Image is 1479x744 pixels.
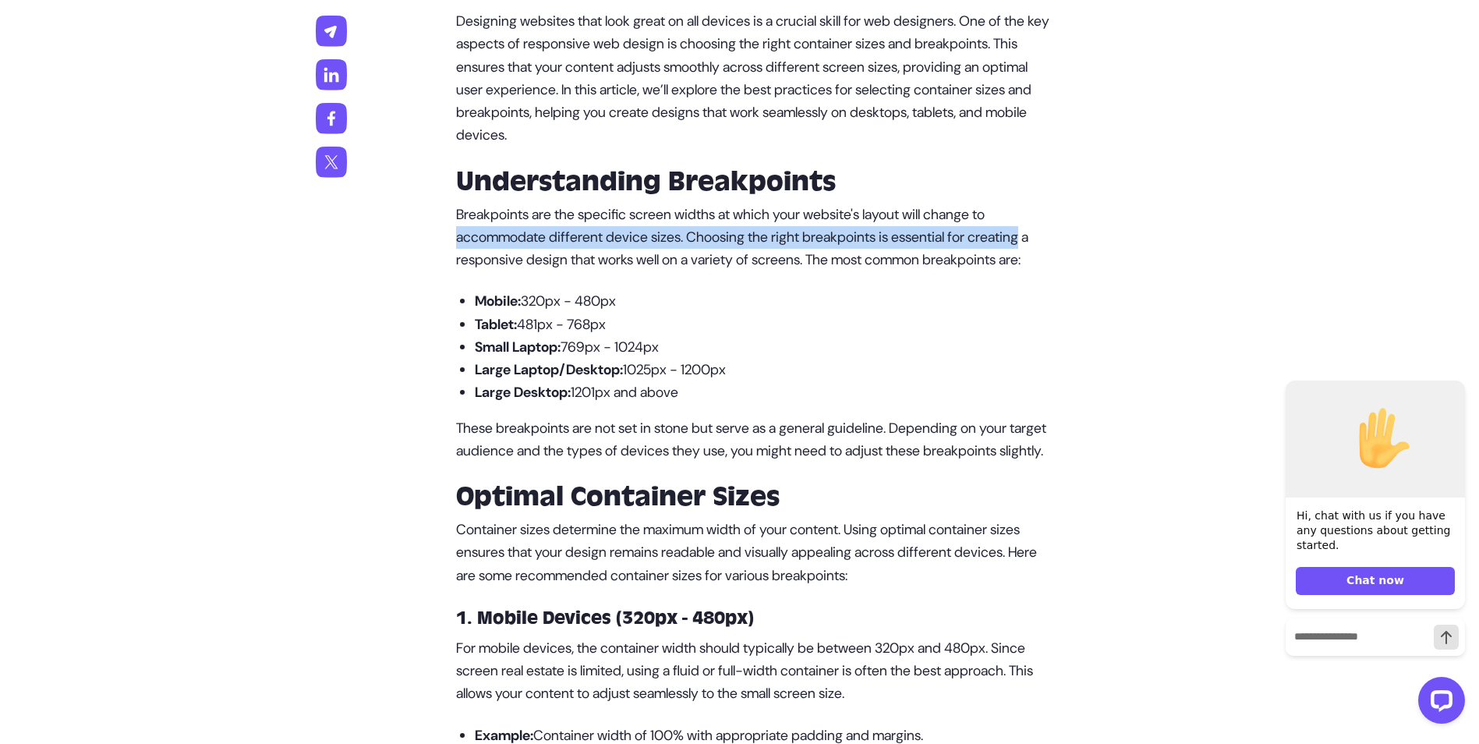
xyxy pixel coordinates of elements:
[475,292,521,310] strong: Mobile:
[456,204,1055,272] p: Breakpoints are the specific screen widths at which your website's layout will change to accommod...
[475,314,1055,336] p: 481px - 768px
[456,10,1055,147] p: Designing websites that look great on all devices is a crucial skill for web designers. One of th...
[475,360,623,379] strong: Large Laptop/Desktop:
[475,359,1055,381] p: 1025px - 1200px
[475,338,561,356] strong: Small Laptop:
[456,637,1055,706] p: For mobile devices, the container width should typically be between 320px and 480px. Since screen...
[456,519,1055,587] p: Container sizes determine the maximum width of your content. Using optimal container sizes ensure...
[475,383,571,402] strong: Large Desktop:
[475,336,1055,359] p: 769px - 1024px
[475,381,1055,404] p: 1201px and above
[456,481,1055,512] h2: Optimal Container Sizes
[456,166,1055,197] h2: Understanding Breakpoints
[475,315,517,334] strong: Tablet:
[456,417,1055,463] p: These breakpoints are not set in stone but serve as a general guideline. Depending on your target...
[1273,366,1471,736] iframe: LiveChat chat widget
[475,290,1055,313] p: 320px - 480px
[456,606,1055,631] h3: 1. Mobile Devices (320px - 480px)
